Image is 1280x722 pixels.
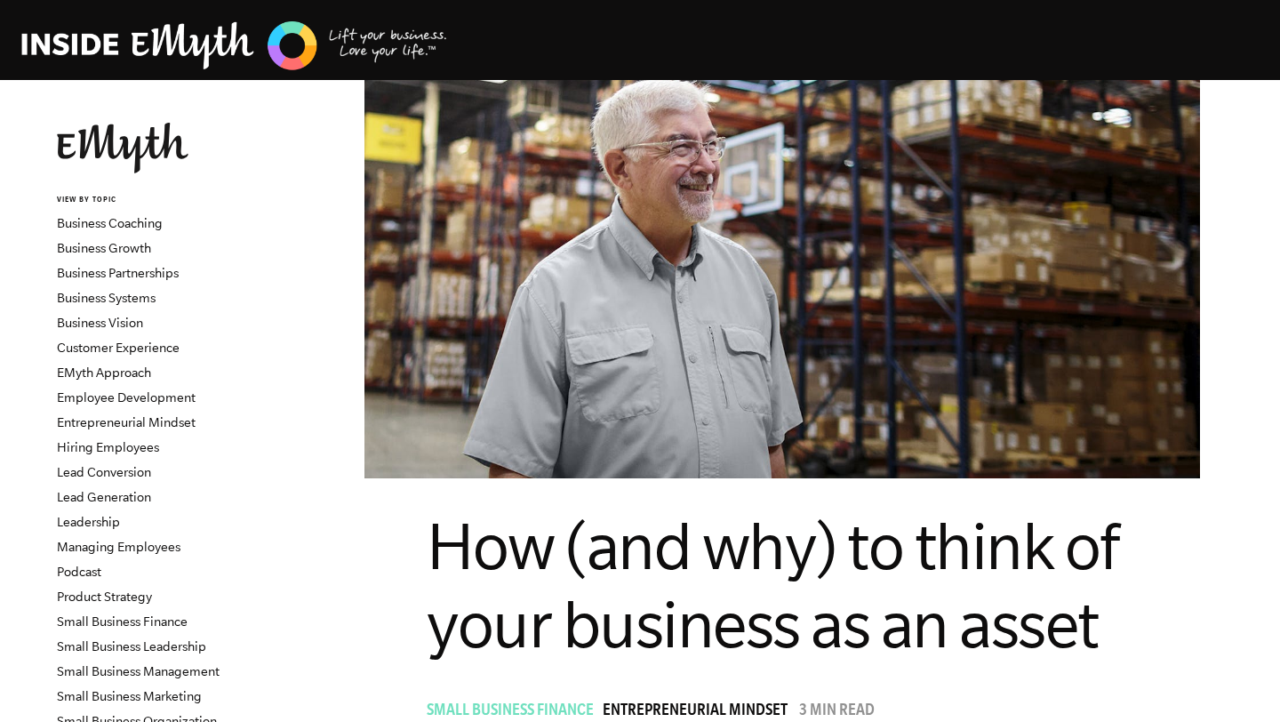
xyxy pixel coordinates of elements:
a: Business Vision [57,316,143,330]
a: Small Business Management [57,664,220,678]
a: Leadership [57,515,120,529]
a: Small Business Leadership [57,639,206,654]
p: 3 min read [799,703,875,721]
a: Business Growth [57,241,151,255]
span: How (and why) to think of your business as an asset [427,509,1117,661]
a: EMyth Approach [57,365,151,380]
a: Lead Generation [57,490,151,504]
a: Small Business Marketing [57,689,202,703]
a: Entrepreneurial Mindset [603,703,796,721]
a: Customer Experience [57,341,180,355]
img: EMyth [57,123,188,173]
img: EMyth Business Coaching [21,19,448,73]
a: Small Business Finance [427,703,603,721]
a: Podcast [57,565,101,579]
a: Business Coaching [57,216,163,230]
h6: VIEW BY TOPIC [57,195,271,206]
a: Hiring Employees [57,440,159,454]
span: Small Business Finance [427,703,594,721]
span: Entrepreneurial Mindset [603,703,788,721]
a: Managing Employees [57,540,180,554]
a: Small Business Finance [57,614,188,629]
a: Employee Development [57,390,196,405]
a: Product Strategy [57,590,152,604]
a: Lead Conversion [57,465,151,479]
a: Business Systems [57,291,156,305]
a: Business Partnerships [57,266,179,280]
a: Entrepreneurial Mindset [57,415,196,429]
